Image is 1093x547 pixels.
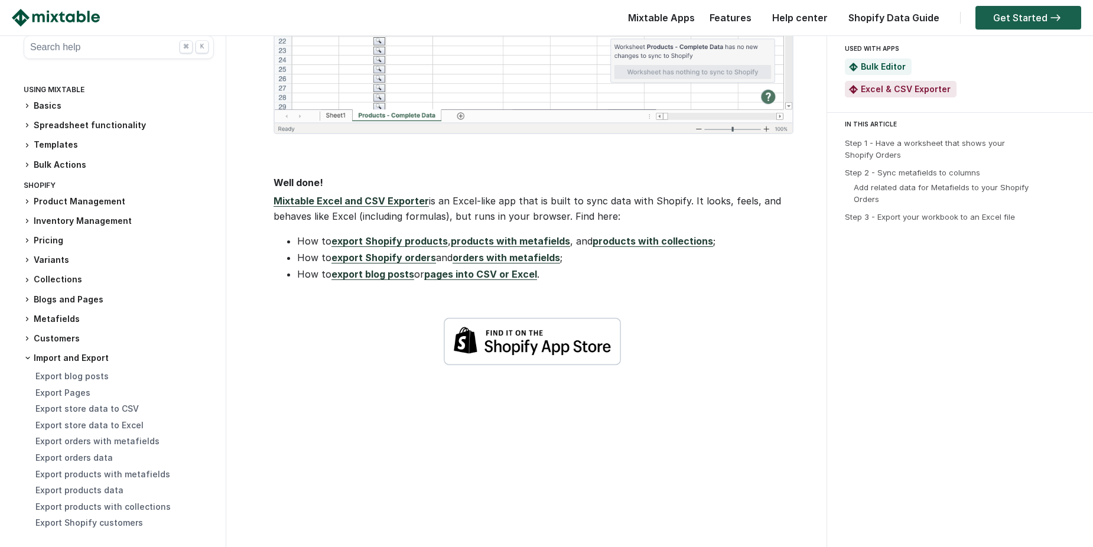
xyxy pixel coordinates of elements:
a: Export Shopify customers [35,517,143,528]
img: Mixtable Spreadsheet Bulk Editor App [849,63,858,71]
a: pages into CSV or Excel [424,268,537,280]
h3: Bulk Actions [24,159,214,171]
h3: Product Management [24,196,214,208]
h3: Basics [24,100,214,112]
a: Export Pages [35,388,90,398]
a: export Shopify products [331,235,448,247]
li: How to , , and ; [297,233,791,249]
a: Export products data [35,485,123,495]
a: products with collections [593,235,713,247]
a: Add related data for Metafields to your Shopify Orders [854,183,1029,204]
p: is an Excel-like app that is built to sync data with Shopify. It looks, feels, and behaves like E... [274,193,791,224]
h3: Templates [24,139,214,151]
h3: Inventory Management [24,215,214,227]
div: USED WITH APPS [845,41,1071,56]
h3: Variants [24,254,214,266]
h3: Pricing [24,235,214,247]
a: Export blog posts [35,371,109,381]
a: Get Started [975,6,1081,30]
div: K [196,40,209,53]
a: Features [704,12,757,24]
img: arrow-right.svg [1048,14,1063,21]
div: Shopify [24,178,214,196]
h3: Spreadsheet functionality [24,119,214,132]
a: Help center [766,12,834,24]
a: Export products with collections [35,502,171,512]
div: ⌘ [180,40,193,53]
a: Export store data to CSV [35,403,139,413]
h3: Metafields [24,313,214,325]
a: Step 1 - Have a worksheet that shows your Shopify Orders [845,138,1005,159]
h3: Blogs and Pages [24,294,214,306]
h3: Collections [24,273,214,286]
a: orders with metafields [453,252,560,263]
div: Mixtable Apps [622,9,695,32]
a: Step 2 - Sync metafields to columns [845,168,980,177]
h3: Import and Export [24,352,214,364]
a: Excel & CSV Exporter [861,84,951,94]
a: products with metafields [451,235,570,247]
img: Mixtable logo [12,9,100,27]
li: How to and ; [297,250,791,265]
a: export blog posts [331,268,414,280]
img: shopify-app-store-badge-white.png [444,317,621,365]
img: Mixtable Excel & CSV Exporter App [849,85,858,94]
a: export Shopify orders [331,252,436,263]
a: Mixtable Excel and CSV Exporter [274,195,429,207]
div: IN THIS ARTICLE [845,119,1083,129]
a: Export products with metafields [35,469,170,479]
a: Bulk Editor [861,61,906,71]
a: Export store data to Excel [35,420,144,430]
a: Shopify Data Guide [842,12,945,24]
div: Using Mixtable [24,83,214,100]
a: Export orders with metafields [35,436,160,446]
a: Step 3 - Export your workbook to an Excel file [845,212,1015,222]
strong: Well done! [274,177,323,188]
h3: Customers [24,333,214,345]
li: How to or . [297,266,791,282]
a: Export orders data [35,452,113,463]
button: Search help ⌘ K [24,35,214,59]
